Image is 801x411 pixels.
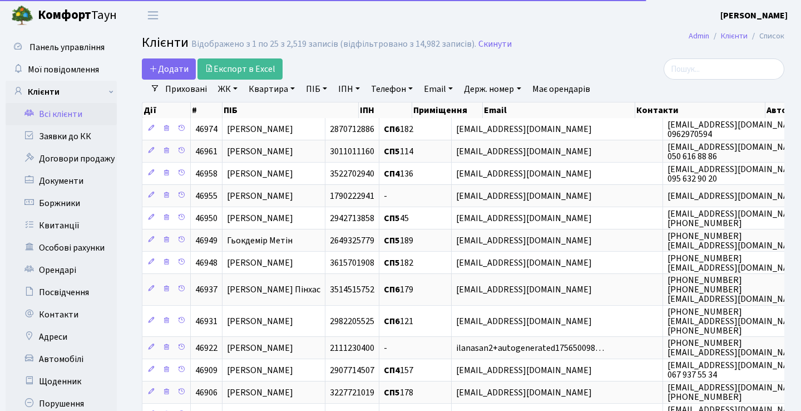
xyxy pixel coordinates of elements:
span: 136 [384,168,413,180]
a: Держ. номер [459,80,525,99]
a: Всі клієнти [6,103,117,125]
span: 46922 [195,342,217,354]
span: 2870712886 [330,123,374,135]
a: ЖК [214,80,242,99]
a: Контакти [6,304,117,326]
span: 46958 [195,168,217,180]
th: ПІБ [222,102,358,118]
a: Автомобілі [6,348,117,370]
a: Боржники [6,192,117,214]
b: СП6 [384,283,400,296]
span: Панель управління [29,41,105,53]
b: СП4 [384,168,400,180]
a: Заявки до КК [6,125,117,148]
span: 1790222941 [330,190,374,202]
th: # [191,102,222,118]
span: [EMAIL_ADDRESS][DOMAIN_NAME] [456,234,592,247]
th: Контакти [635,102,766,118]
span: 157 [384,364,413,376]
span: - [384,342,387,354]
span: 3522702940 [330,168,374,180]
a: Орендарі [6,259,117,281]
span: Таун [38,6,117,25]
b: СП5 [384,257,400,269]
span: 46948 [195,257,217,269]
span: 3227721019 [330,386,374,399]
span: ilanasan2+autogenerated175650098… [456,342,604,354]
span: 46906 [195,386,217,399]
span: 182 [384,257,413,269]
span: [PERSON_NAME] [227,315,293,327]
a: Посвідчення [6,281,117,304]
span: [PERSON_NAME] [227,257,293,269]
span: Додати [149,63,189,75]
span: 3615701908 [330,257,374,269]
th: Дії [142,102,191,118]
button: Переключити навігацію [139,6,167,25]
th: Приміщення [412,102,483,118]
span: [EMAIL_ADDRESS][DOMAIN_NAME] [456,145,592,158]
b: СП5 [384,145,400,158]
b: СП5 [384,386,400,399]
b: СП5 [384,234,400,247]
span: [PERSON_NAME] [227,386,293,399]
a: Має орендарів [528,80,595,99]
span: 189 [384,234,413,247]
a: Документи [6,170,117,192]
span: 46974 [195,123,217,135]
span: [PERSON_NAME] [227,145,293,158]
span: 46961 [195,145,217,158]
span: 2942713858 [330,212,374,224]
span: [EMAIL_ADDRESS][DOMAIN_NAME] [456,123,592,135]
a: Договори продажу [6,148,117,170]
b: СП6 [384,315,400,327]
span: 2982205525 [330,315,374,327]
a: Квитанції [6,214,117,237]
a: Адреси [6,326,117,348]
nav: breadcrumb [672,25,801,48]
span: 182 [384,123,413,135]
span: 46949 [195,234,217,247]
span: [PERSON_NAME] [227,212,293,224]
a: Клієнти [6,81,117,103]
span: - [384,190,387,202]
b: СП6 [384,123,400,135]
span: 3011011160 [330,145,374,158]
a: Експорт в Excel [197,58,283,80]
span: 2649325779 [330,234,374,247]
span: [PERSON_NAME] [227,168,293,180]
span: 2111230400 [330,342,374,354]
span: Гьокдемір Метін [227,234,293,247]
span: [EMAIL_ADDRESS][DOMAIN_NAME] [456,386,592,399]
span: [EMAIL_ADDRESS][DOMAIN_NAME] [456,212,592,224]
a: Щоденник [6,370,117,393]
a: ПІБ [301,80,332,99]
a: Скинути [478,39,512,50]
a: Admin [689,30,709,42]
a: ІПН [334,80,364,99]
span: 179 [384,283,413,296]
span: 114 [384,145,413,158]
span: 46937 [195,283,217,296]
a: Телефон [367,80,417,99]
b: СП4 [384,364,400,376]
span: Мої повідомлення [28,63,99,76]
span: [EMAIL_ADDRESS][DOMAIN_NAME] [456,315,592,327]
span: [EMAIL_ADDRESS][DOMAIN_NAME] [456,168,592,180]
b: Комфорт [38,6,91,24]
span: 3514515752 [330,283,374,296]
span: [PERSON_NAME] [227,364,293,376]
span: [PERSON_NAME] [227,190,293,202]
th: Email [483,102,635,118]
span: [PERSON_NAME] Пінхас [227,283,320,296]
a: Особові рахунки [6,237,117,259]
a: Клієнти [721,30,748,42]
span: 2907714507 [330,364,374,376]
a: Додати [142,58,196,80]
span: Клієнти [142,33,189,52]
span: 46909 [195,364,217,376]
span: [EMAIL_ADDRESS][DOMAIN_NAME] [456,283,592,296]
span: [EMAIL_ADDRESS][DOMAIN_NAME] [456,257,592,269]
a: Квартира [244,80,299,99]
span: [EMAIL_ADDRESS][DOMAIN_NAME] [456,364,592,376]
